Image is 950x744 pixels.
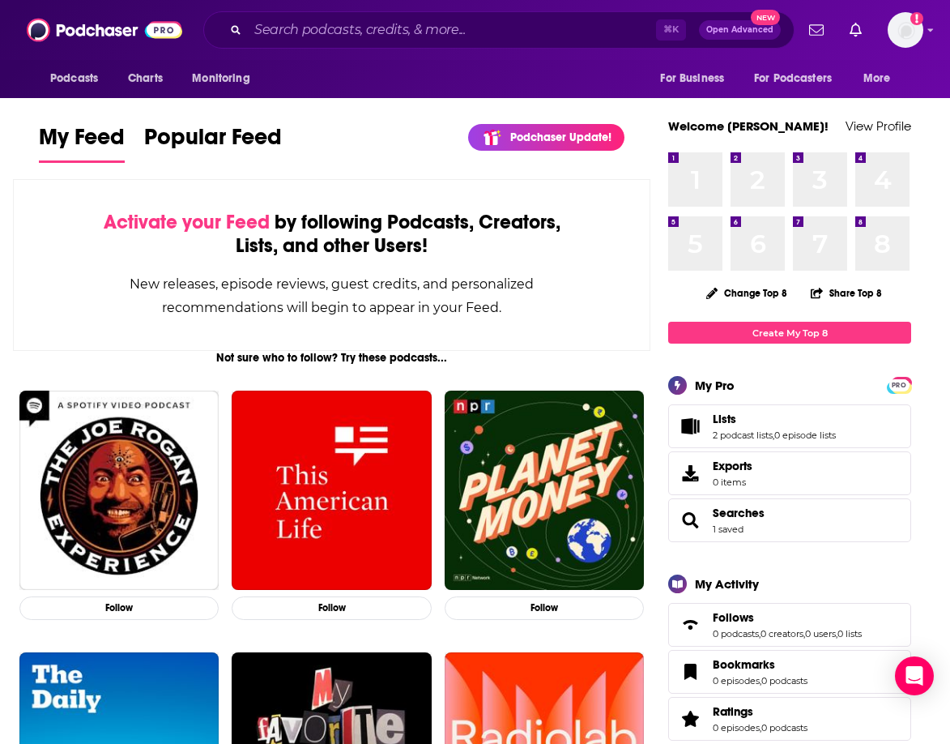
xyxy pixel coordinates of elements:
span: Ratings [713,704,753,719]
a: Exports [668,451,911,495]
span: Exports [713,459,752,473]
svg: Add a profile image [910,12,923,25]
button: open menu [181,63,271,94]
span: Popular Feed [144,123,282,160]
div: by following Podcasts, Creators, Lists, and other Users! [95,211,569,258]
a: Ratings [713,704,807,719]
span: For Podcasters [754,67,832,90]
span: Exports [674,462,706,485]
a: Searches [674,509,706,532]
span: Follows [713,610,754,625]
span: Ratings [668,697,911,741]
a: 1 saved [713,524,743,535]
img: The Joe Rogan Experience [19,391,219,590]
span: Logged in as mresewehr [888,12,923,48]
a: 0 podcasts [761,675,807,686]
span: Podcasts [50,67,98,90]
span: Follows [668,603,911,647]
span: Activate your Feed [104,210,270,234]
button: Open AdvancedNew [699,20,781,40]
span: Searches [668,498,911,542]
a: PRO [889,378,909,391]
span: Monitoring [192,67,249,90]
span: , [759,628,760,639]
span: , [760,722,761,733]
a: 0 users [805,628,836,639]
a: Follows [713,610,862,625]
button: open menu [39,63,119,94]
a: Popular Feed [144,123,282,163]
span: More [863,67,891,90]
button: Share Top 8 [810,277,883,309]
button: Follow [445,596,644,620]
span: Lists [668,404,911,448]
a: Lists [713,412,836,426]
a: Searches [713,506,765,520]
img: Podchaser - Follow, Share and Rate Podcasts [27,15,182,45]
button: Follow [19,596,219,620]
img: User Profile [888,12,923,48]
span: Charts [128,67,163,90]
a: 0 podcasts [761,722,807,733]
img: This American Life [232,391,431,590]
div: Search podcasts, credits, & more... [203,11,795,49]
span: My Feed [39,123,125,160]
button: open menu [743,63,855,94]
span: Lists [713,412,736,426]
input: Search podcasts, credits, & more... [248,17,656,43]
button: Show profile menu [888,12,923,48]
div: Not sure who to follow? Try these podcasts... [13,351,650,365]
a: 2 podcast lists [713,430,773,441]
button: open menu [852,63,911,94]
a: 0 lists [837,628,862,639]
button: open menu [649,63,744,94]
button: Change Top 8 [697,283,797,303]
span: Open Advanced [706,26,773,34]
a: Ratings [674,708,706,730]
span: Bookmarks [668,650,911,694]
span: , [836,628,837,639]
button: Follow [232,596,431,620]
span: New [751,10,780,25]
span: ⌘ K [656,19,686,41]
div: New releases, episode reviews, guest credits, and personalized recommendations will begin to appe... [95,272,569,319]
div: My Pro [695,378,735,393]
a: 0 episodes [713,722,760,733]
a: Bookmarks [713,657,807,672]
a: View Profile [846,118,911,134]
a: Lists [674,415,706,438]
a: 0 episodes [713,675,760,686]
span: 0 items [713,477,752,488]
a: 0 creators [760,628,803,639]
span: For Business [660,67,724,90]
a: Show notifications dropdown [843,16,868,44]
span: , [773,430,774,441]
a: Show notifications dropdown [803,16,830,44]
div: Open Intercom Messenger [895,656,934,695]
a: Create My Top 8 [668,322,911,344]
a: Welcome [PERSON_NAME]! [668,118,829,134]
a: 0 podcasts [713,628,759,639]
img: Planet Money [445,391,644,590]
span: PRO [889,379,909,391]
a: 0 episode lists [774,430,836,441]
span: , [760,675,761,686]
a: My Feed [39,123,125,163]
a: Bookmarks [674,661,706,683]
span: , [803,628,805,639]
a: Charts [117,63,173,94]
span: Bookmarks [713,657,775,672]
div: My Activity [695,576,759,592]
p: Podchaser Update! [510,130,611,144]
a: Follows [674,614,706,636]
